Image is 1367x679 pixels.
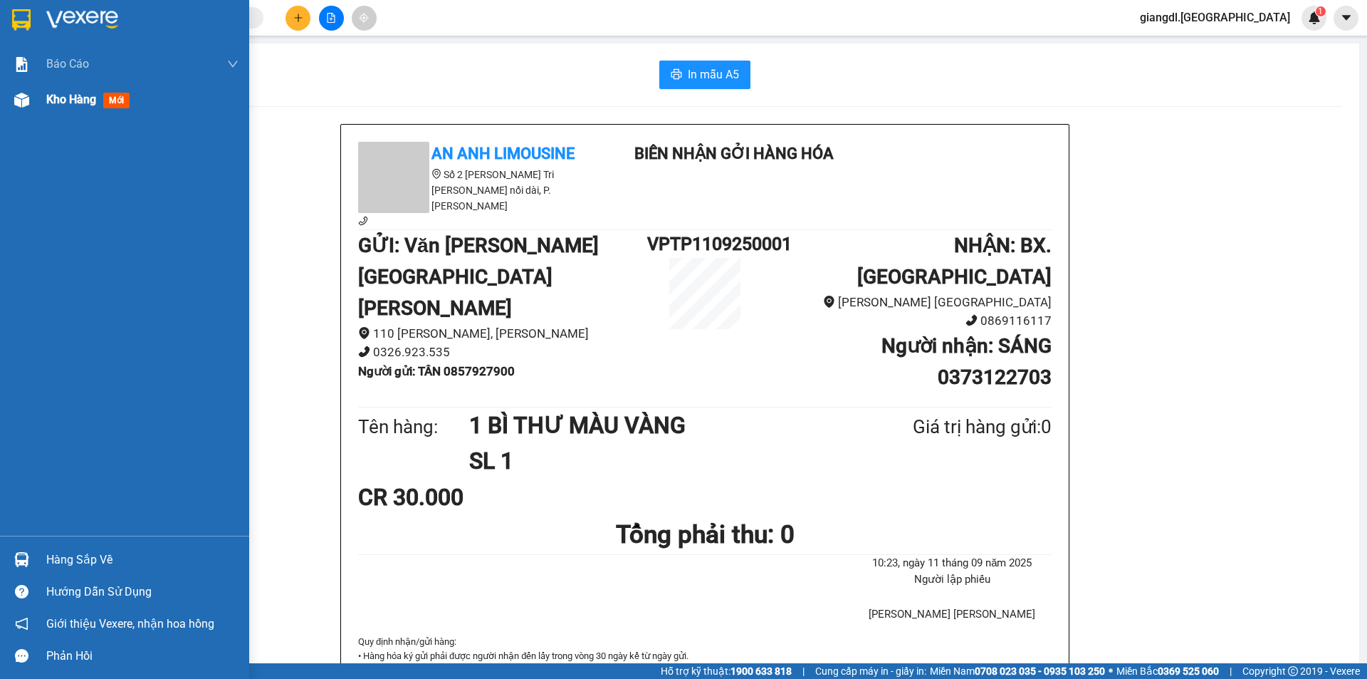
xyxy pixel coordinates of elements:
span: environment [823,296,835,308]
b: NHẬN : BX. [GEOGRAPHIC_DATA] [857,234,1052,289]
button: aim [352,6,377,31]
span: Báo cáo [46,55,89,73]
h1: SL 1 [469,443,844,479]
button: file-add [319,6,344,31]
span: In mẫu A5 [688,66,739,83]
button: plus [286,6,310,31]
span: Miền Nam [930,663,1105,679]
div: Giá trị hàng gửi: 0 [844,413,1052,442]
span: Hỗ trợ kỹ thuật: [661,663,792,679]
span: Cung cấp máy in - giấy in: [815,663,926,679]
h1: VPTP1109250001 [647,230,763,258]
span: ⚪️ [1109,668,1113,674]
span: Miền Bắc [1116,663,1219,679]
span: message [15,649,28,663]
span: phone [358,216,368,226]
img: warehouse-icon [14,93,29,108]
span: question-circle [15,585,28,598]
span: file-add [326,13,336,23]
div: Tên hàng: [358,413,469,442]
li: 0869116117 [763,311,1052,331]
span: Kho hàng [46,93,96,106]
span: environment [358,327,370,339]
span: aim [359,13,369,23]
b: An Anh Limousine [431,145,575,162]
img: icon-new-feature [1308,11,1321,24]
span: down [227,58,239,70]
span: copyright [1288,666,1298,676]
img: logo-vxr [12,9,31,31]
span: plus [293,13,303,23]
span: | [802,663,805,679]
span: | [1230,663,1232,679]
li: 0326.923.535 [358,343,647,362]
li: 10:23, ngày 11 tháng 09 năm 2025 [853,555,1052,572]
span: giangdl.[GEOGRAPHIC_DATA] [1128,9,1301,26]
b: Người nhận : SÁNG 0373122703 [881,334,1052,389]
h1: 1 BÌ THƯ MÀU VÀNG [469,408,844,443]
strong: 0369 525 060 [1158,665,1219,677]
span: Giới thiệu Vexere, nhận hoa hồng [46,615,214,633]
img: solution-icon [14,57,29,72]
div: Phản hồi [46,646,239,667]
div: Hướng dẫn sử dụng [46,581,239,603]
li: 110 [PERSON_NAME], [PERSON_NAME] [358,324,647,343]
b: GỬI : Văn [PERSON_NAME][GEOGRAPHIC_DATA][PERSON_NAME] [358,234,599,320]
span: environment [431,169,441,179]
li: Người lập phiếu [853,571,1052,589]
span: printer [671,68,682,82]
span: phone [358,346,370,358]
div: Hàng sắp về [46,549,239,571]
p: • Hàng hóa ký gửi phải được người nhận đến lấy trong vòng 30 ngày kể từ ngày gửi. [358,649,1052,663]
button: caret-down [1334,6,1358,31]
img: warehouse-icon [14,552,29,567]
span: caret-down [1340,11,1353,24]
h1: Tổng phải thu: 0 [358,515,1052,554]
b: Biên nhận gởi hàng hóa [92,21,137,137]
span: notification [15,617,28,631]
b: An Anh Limousine [18,92,78,159]
button: printerIn mẫu A5 [659,61,750,89]
span: phone [965,314,978,326]
strong: 0708 023 035 - 0935 103 250 [975,665,1105,677]
li: [PERSON_NAME] [GEOGRAPHIC_DATA] [763,293,1052,312]
sup: 1 [1316,6,1326,16]
b: Người gửi : TÂN 0857927900 [358,364,515,378]
span: mới [103,93,130,108]
span: 1 [1318,6,1323,16]
div: CR 30.000 [358,480,587,515]
li: [PERSON_NAME] [PERSON_NAME] [853,606,1052,623]
li: Số 2 [PERSON_NAME] Tri [PERSON_NAME] nối dài, P. [PERSON_NAME] [358,167,614,214]
strong: 1900 633 818 [730,665,792,677]
b: Biên nhận gởi hàng hóa [634,145,834,162]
